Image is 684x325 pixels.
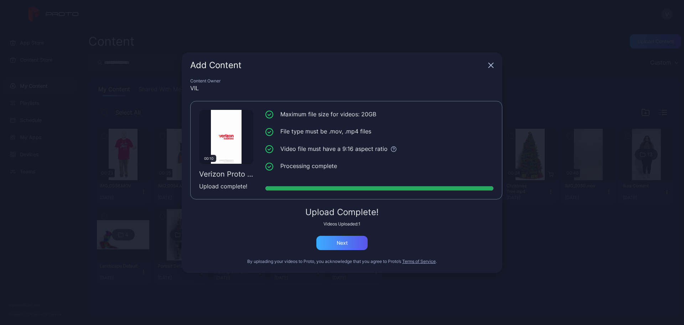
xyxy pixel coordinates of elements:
[199,170,253,178] div: Verizon Proto v2.mp4
[190,208,494,217] div: Upload Complete!
[190,84,494,92] div: VIL
[199,182,253,191] div: Upload complete!
[265,110,493,119] li: Maximum file size for videos: 20GB
[337,240,348,246] div: Next
[402,259,436,264] button: Terms of Service
[190,221,494,227] div: Videos Uploaded: 1
[201,155,216,162] div: 00:10
[190,259,494,264] div: By uploading your videos to Proto, you acknowledge that you agree to Proto’s .
[190,78,494,84] div: Content Owner
[265,144,493,153] li: Video file must have a 9:16 aspect ratio
[265,162,493,171] li: Processing complete
[190,61,485,70] div: Add Content
[265,127,493,136] li: File type must be .mov, .mp4 files
[316,236,368,250] button: Next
